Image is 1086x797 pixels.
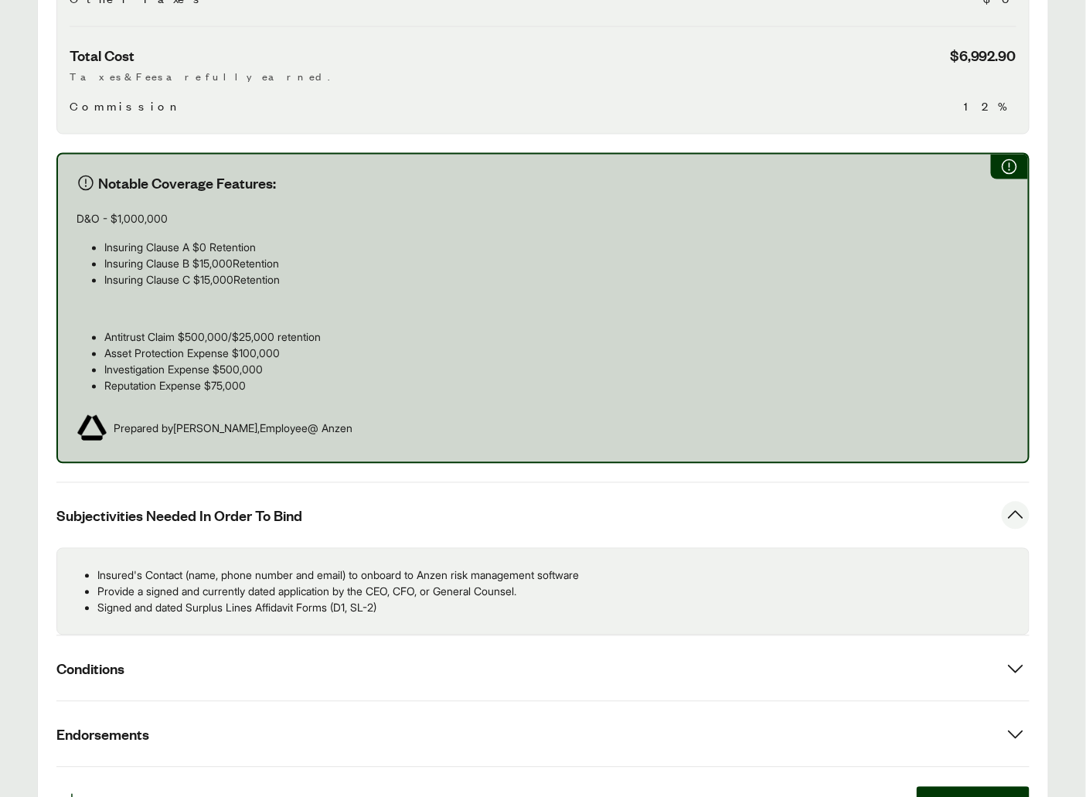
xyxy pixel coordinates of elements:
[104,256,1009,272] li: Insuring Clause B $15,000
[104,378,1009,394] li: Reputation Expense $75,000
[233,257,279,271] span: Retention
[70,46,134,65] span: Total Cost
[964,97,1016,115] span: 12%
[70,97,183,115] span: Commission
[98,173,276,192] span: Notable Coverage Features:
[104,346,1009,362] li: Asset Protection Expense $100,000
[77,211,1009,227] p: D&O - $1,000,000
[56,483,1030,548] button: Subjectivities Needed In Order To Bind
[950,46,1016,65] span: $6,992.90
[104,362,1009,378] li: Investigation Expense $500,000
[56,725,149,744] span: Endorsements
[70,68,1016,84] p: Taxes & Fees are fully earned.
[104,272,1009,288] li: Insuring Clause C $15,000
[56,636,1030,701] button: Conditions
[56,506,302,526] span: Subjectivities Needed In Order To Bind
[104,329,1009,346] li: Antitrust Claim $500,000/$25,000 retention
[97,584,1016,600] li: Provide a signed and currently dated application by the CEO, CFO, or General Counsel.
[97,600,1016,616] li: Signed and dated Surplus Lines Affidavit Forms (D1, SL-2)
[104,240,1009,256] li: Insuring Clause A $0 Retention
[56,702,1030,767] button: Endorsements
[97,567,1016,584] li: Insured's Contact (name, phone number and email) to onboard to Anzen risk management software
[114,421,352,437] span: Prepared by [PERSON_NAME] , Employee @ Anzen
[233,274,280,287] span: Retention
[56,659,124,679] span: Conditions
